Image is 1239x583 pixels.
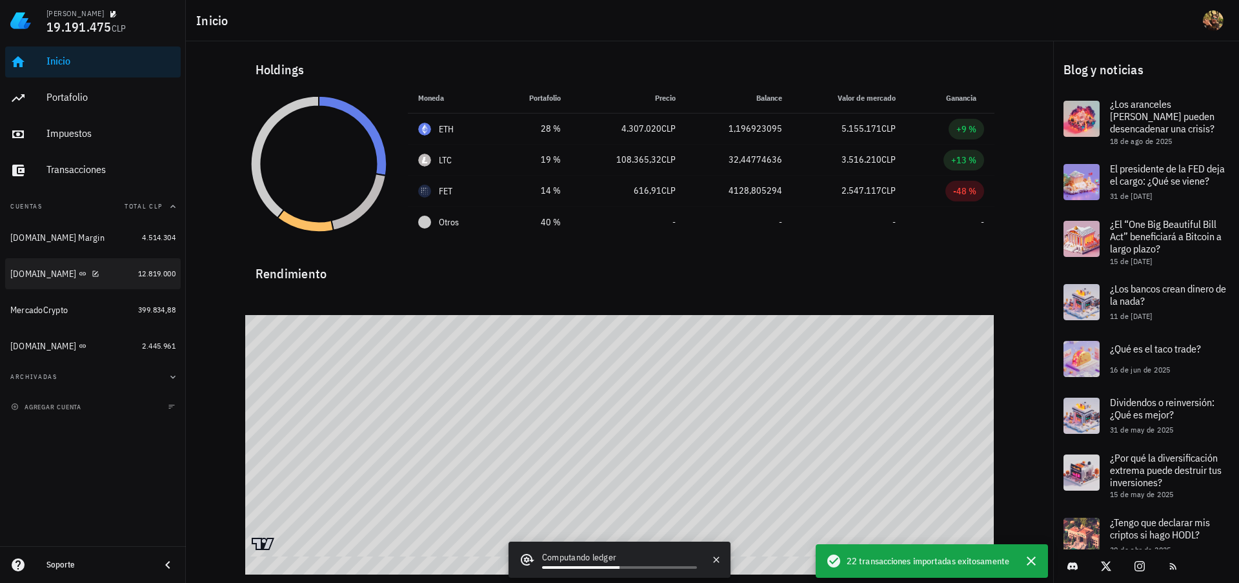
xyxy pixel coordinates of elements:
[1053,49,1239,90] div: Blog y noticias
[418,154,431,167] div: LTC-icon
[439,185,453,198] div: FET
[46,55,176,67] div: Inicio
[5,362,181,393] button: Archivadas
[686,83,792,114] th: Balance
[408,83,496,114] th: Moneda
[1053,387,1239,444] a: Dividendos o reinversión: ¿Qué es mejor? 31 de may de 2025
[142,232,176,242] span: 4.514.304
[1110,191,1153,201] span: 31 de [DATE]
[252,538,274,550] a: Charting by TradingView
[661,123,676,134] span: CLP
[46,163,176,176] div: Transacciones
[496,83,571,114] th: Portafolio
[14,403,81,411] span: agregar cuenta
[10,269,76,280] div: [DOMAIN_NAME]
[1110,516,1210,541] span: ¿Tengo que declarar mis criptos si hago HODL?
[46,8,104,19] div: [PERSON_NAME]
[1110,311,1153,321] span: 11 de [DATE]
[5,258,181,289] a: [DOMAIN_NAME] 12.819.000
[5,331,181,362] a: [DOMAIN_NAME] 2.445.961
[10,10,31,31] img: LedgiFi
[46,127,176,139] div: Impuestos
[881,123,896,134] span: CLP
[1053,331,1239,387] a: ¿Qué es el taco trade? 16 de jun de 2025
[5,46,181,77] a: Inicio
[841,123,881,134] span: 5.155.171
[841,154,881,165] span: 3.516.210
[46,560,150,570] div: Soporte
[1053,274,1239,331] a: ¿Los bancos crean dinero de la nada? 11 de [DATE]
[142,341,176,351] span: 2.445.961
[8,400,87,413] button: agregar cuenta
[1110,136,1173,146] span: 18 de ago de 2025
[616,154,661,165] span: 108.365,32
[418,185,431,198] div: FET-icon
[1053,210,1239,274] a: ¿El “One Big Beautiful Bill Act” beneficiará a Bitcoin a largo plazo? 15 de [DATE]
[621,123,661,134] span: 4.307.020
[5,294,181,325] a: MercadoCrypto 399.834,88
[1110,365,1171,374] span: 16 de jun de 2025
[196,10,234,31] h1: Inicio
[5,191,181,222] button: CuentasTotal CLP
[661,154,676,165] span: CLP
[1053,507,1239,564] a: ¿Tengo que declarar mis criptos si hago HODL? 30 de abr de 2025
[1053,90,1239,154] a: ¿Los aranceles [PERSON_NAME] pueden desencadenar una crisis? 18 de ago de 2025
[1110,218,1222,255] span: ¿El “One Big Beautiful Bill Act” beneficiará a Bitcoin a largo plazo?
[981,216,984,228] span: -
[439,123,454,136] div: ETH
[956,123,976,136] div: +9 %
[892,216,896,228] span: -
[1053,444,1239,507] a: ¿Por qué la diversificación extrema puede destruir tus inversiones? 15 de may de 2025
[506,153,561,167] div: 19 %
[245,253,994,284] div: Rendimiento
[5,155,181,186] a: Transacciones
[634,185,661,196] span: 616,91
[506,216,561,229] div: 40 %
[46,91,176,103] div: Portafolio
[125,202,163,210] span: Total CLP
[1110,425,1174,435] span: 31 de may de 2025
[661,185,676,196] span: CLP
[439,154,452,167] div: LTC
[10,341,76,352] div: [DOMAIN_NAME]
[672,216,676,228] span: -
[1110,97,1214,135] span: ¿Los aranceles [PERSON_NAME] pueden desencadenar una crisis?
[506,184,561,198] div: 14 %
[245,49,994,90] div: Holdings
[946,93,984,103] span: Ganancia
[439,216,459,229] span: Otros
[5,222,181,253] a: [DOMAIN_NAME] Margin 4.514.304
[1110,256,1153,266] span: 15 de [DATE]
[138,305,176,314] span: 399.834,88
[10,305,68,316] div: MercadoCrypto
[792,83,905,114] th: Valor de mercado
[1110,342,1201,355] span: ¿Qué es el taco trade?
[46,18,112,36] span: 19.191.475
[951,154,976,167] div: +13 %
[5,119,181,150] a: Impuestos
[506,122,561,136] div: 28 %
[881,185,896,196] span: CLP
[571,83,686,114] th: Precio
[418,123,431,136] div: ETH-icon
[1110,451,1222,489] span: ¿Por qué la diversificación extrema puede destruir tus inversiones?
[138,269,176,278] span: 12.819.000
[696,122,782,136] div: 1,196923095
[847,554,1009,568] span: 22 transacciones importadas exitosamente
[1110,162,1225,187] span: El presidente de la FED deja el cargo: ¿Qué se viene?
[1053,154,1239,210] a: El presidente de la FED deja el cargo: ¿Qué se viene? 31 de [DATE]
[112,23,126,34] span: CLP
[779,216,782,228] span: -
[953,185,976,198] div: -48 %
[696,153,782,167] div: 32,44774636
[1203,10,1224,31] div: avatar
[542,551,697,566] div: Computando ledger
[5,83,181,114] a: Portafolio
[1110,282,1226,307] span: ¿Los bancos crean dinero de la nada?
[1110,489,1174,499] span: 15 de may de 2025
[881,154,896,165] span: CLP
[841,185,881,196] span: 2.547.117
[10,232,105,243] div: [DOMAIN_NAME] Margin
[696,184,782,198] div: 4128,805294
[1110,396,1214,421] span: Dividendos o reinversión: ¿Qué es mejor?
